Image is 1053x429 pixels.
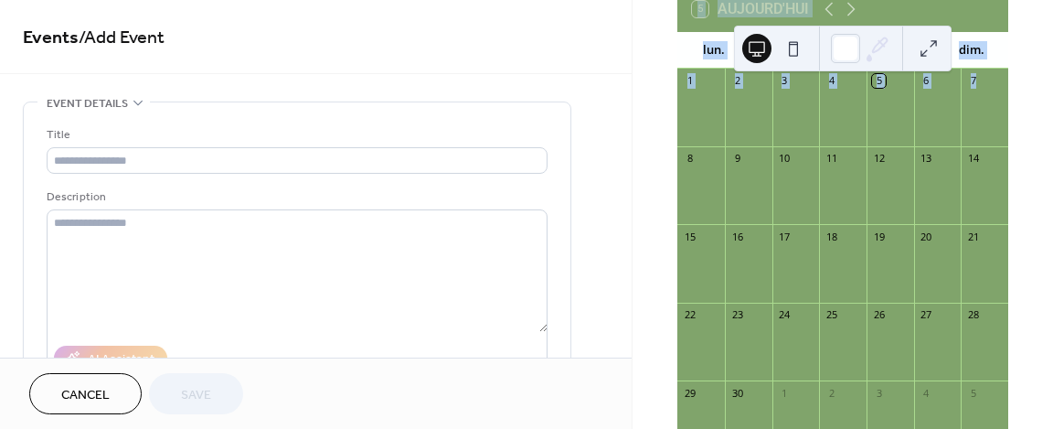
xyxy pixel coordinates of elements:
[730,308,744,322] div: 23
[79,20,165,56] span: / Add Event
[692,32,735,69] div: lun.
[872,308,886,322] div: 26
[730,386,744,400] div: 30
[778,152,792,166] div: 10
[920,230,933,243] div: 20
[683,308,697,322] div: 22
[920,308,933,322] div: 27
[824,74,838,88] div: 4
[920,386,933,400] div: 4
[824,152,838,166] div: 11
[778,308,792,322] div: 24
[872,230,886,243] div: 19
[966,230,980,243] div: 21
[47,94,128,113] span: Event details
[61,386,110,405] span: Cancel
[920,152,933,166] div: 13
[966,308,980,322] div: 28
[47,125,544,145] div: Title
[683,386,697,400] div: 29
[951,32,994,69] div: dim.
[920,74,933,88] div: 6
[683,230,697,243] div: 15
[872,386,886,400] div: 3
[730,74,744,88] div: 2
[730,152,744,166] div: 9
[966,386,980,400] div: 5
[966,152,980,166] div: 14
[683,74,697,88] div: 1
[778,230,792,243] div: 17
[966,74,980,88] div: 7
[778,74,792,88] div: 3
[778,386,792,400] div: 1
[47,188,544,207] div: Description
[872,74,886,88] div: 5
[824,230,838,243] div: 18
[824,308,838,322] div: 25
[730,230,744,243] div: 16
[683,152,697,166] div: 8
[23,20,79,56] a: Events
[29,373,142,414] button: Cancel
[872,152,886,166] div: 12
[824,386,838,400] div: 2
